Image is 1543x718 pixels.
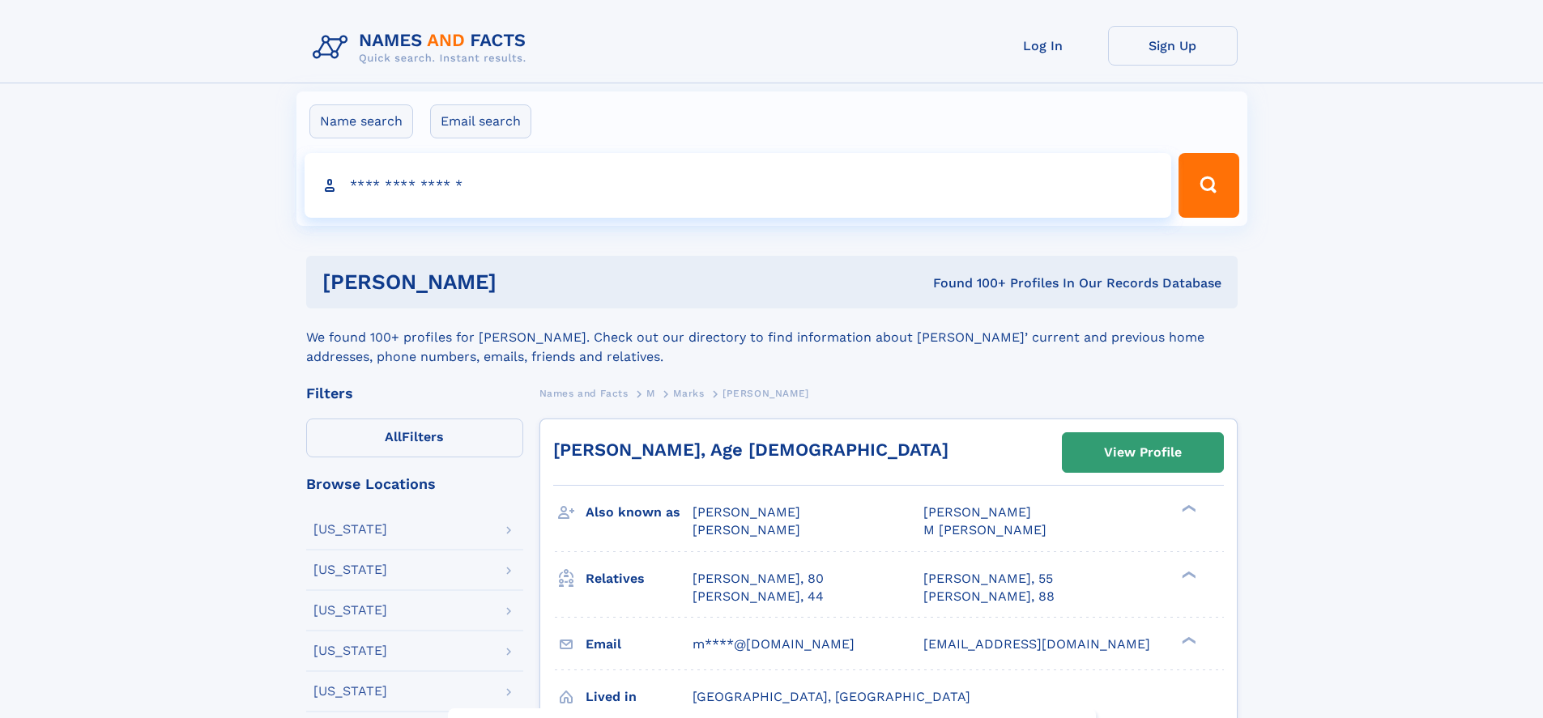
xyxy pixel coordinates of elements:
div: [US_STATE] [313,523,387,536]
label: Filters [306,418,523,457]
div: [US_STATE] [313,604,387,617]
a: [PERSON_NAME], 44 [693,588,824,605]
a: Log In [978,26,1108,66]
span: M [646,388,655,399]
div: ❯ [1178,635,1197,645]
h3: Relatives [586,565,693,593]
h1: [PERSON_NAME] [322,272,715,292]
a: [PERSON_NAME], Age [DEMOGRAPHIC_DATA] [553,440,948,460]
a: View Profile [1063,433,1223,472]
button: Search Button [1179,153,1238,218]
span: [PERSON_NAME] [923,504,1031,520]
span: [EMAIL_ADDRESS][DOMAIN_NAME] [923,636,1150,652]
label: Name search [309,104,413,138]
span: M [PERSON_NAME] [923,522,1046,537]
h3: Also known as [586,499,693,526]
a: [PERSON_NAME], 55 [923,570,1053,588]
a: Names and Facts [539,383,629,403]
div: [US_STATE] [313,644,387,657]
span: [PERSON_NAME] [722,388,809,399]
img: Logo Names and Facts [306,26,539,70]
div: Filters [306,386,523,401]
h3: Lived in [586,683,693,711]
div: Found 100+ Profiles In Our Records Database [714,274,1221,292]
a: Sign Up [1108,26,1238,66]
a: [PERSON_NAME], 88 [923,588,1055,605]
div: [US_STATE] [313,685,387,698]
a: M [646,383,655,403]
div: ❯ [1178,569,1197,580]
span: [PERSON_NAME] [693,522,800,537]
a: [PERSON_NAME], 80 [693,570,824,588]
h3: Email [586,631,693,658]
span: All [385,429,402,444]
div: [US_STATE] [313,563,387,576]
span: [PERSON_NAME] [693,504,800,520]
div: View Profile [1104,434,1182,471]
a: Marks [673,383,704,403]
label: Email search [430,104,531,138]
input: search input [305,153,1172,218]
div: ❯ [1178,503,1197,514]
span: [GEOGRAPHIC_DATA], [GEOGRAPHIC_DATA] [693,689,970,704]
div: We found 100+ profiles for [PERSON_NAME]. Check out our directory to find information about [PERS... [306,308,1238,367]
span: Marks [673,388,704,399]
div: Browse Locations [306,477,523,491]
